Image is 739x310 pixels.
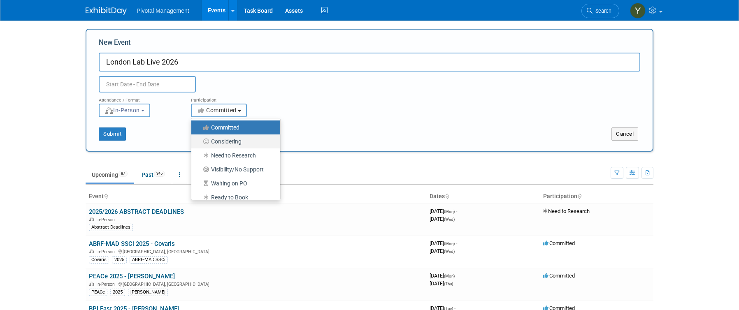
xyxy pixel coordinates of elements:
input: Start Date - End Date [99,76,196,93]
span: [DATE] [430,273,457,279]
span: [DATE] [430,240,457,246]
a: Past345 [135,167,171,183]
button: Cancel [611,127,638,141]
span: (Wed) [444,249,455,254]
span: (Thu) [444,282,453,286]
th: Participation [540,190,653,204]
img: In-Person Event [89,249,94,253]
label: New Event [99,38,131,51]
img: Yen Wolf [630,3,646,19]
img: ExhibitDay [86,7,127,15]
a: Sort by Participation Type [577,193,581,199]
div: Covaris [89,256,109,264]
span: Need to Research [543,208,590,214]
img: In-Person Event [89,282,94,286]
a: Sort by Event Name [104,193,108,199]
span: [DATE] [430,216,455,222]
a: 2025/2026 ABSTRACT DEADLINES [89,208,184,215]
a: Upcoming87 [86,167,134,183]
span: [DATE] [430,208,457,214]
div: PEACe [89,289,107,296]
div: Abstract Deadlines [89,224,133,231]
button: Submit [99,127,126,141]
label: Considering [195,136,272,147]
a: ABRF-MAD SSCi 2025 - Covaris [89,240,175,248]
div: Attendance / Format: [99,93,179,103]
span: Pivotal Management [137,7,189,14]
div: [PERSON_NAME] [128,289,168,296]
span: [DATE] [430,248,455,254]
th: Event [86,190,426,204]
span: In-Person [96,217,117,222]
span: In-Person [105,107,140,113]
span: - [456,240,457,246]
img: In-Person Event [89,217,94,221]
span: In-Person [96,249,117,254]
label: Visibility/No Support [195,164,272,175]
span: Committed [543,273,575,279]
div: 2025 [110,289,125,296]
span: 345 [154,171,165,177]
label: Committed [195,122,272,133]
label: Need to Research [195,150,272,161]
span: Committed [197,107,237,113]
span: (Wed) [444,217,455,222]
a: Sort by Start Date [445,193,449,199]
span: Committed [543,240,575,246]
span: (Mon) [444,274,455,278]
span: - [456,208,457,214]
a: PEACe 2025 - [PERSON_NAME] [89,273,175,280]
a: Search [581,4,619,18]
div: Participation: [191,93,271,103]
span: In-Person [96,282,117,287]
span: [DATE] [430,280,453,287]
span: Search [593,8,611,14]
div: [GEOGRAPHIC_DATA], [GEOGRAPHIC_DATA] [89,280,423,287]
button: Committed [191,104,247,117]
input: Name of Trade Show / Conference [99,53,640,72]
button: In-Person [99,104,150,117]
div: ABRF-MAD SSCi [130,256,168,264]
div: [GEOGRAPHIC_DATA], [GEOGRAPHIC_DATA] [89,248,423,254]
label: Waiting on PO [195,178,272,189]
th: Dates [426,190,540,204]
span: 87 [119,171,128,177]
span: (Mon) [444,209,455,214]
span: (Mon) [444,241,455,246]
span: - [456,273,457,279]
label: Ready to Book [195,192,272,203]
div: 2025 [112,256,127,264]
